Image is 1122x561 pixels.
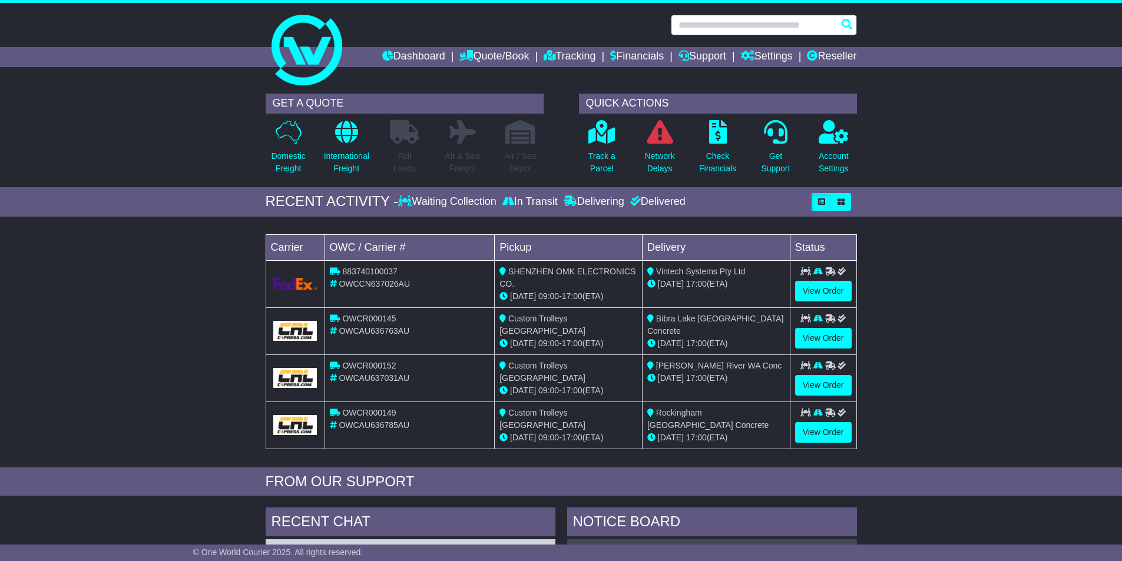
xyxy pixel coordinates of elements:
div: - (ETA) [499,290,637,303]
td: Delivery [642,234,790,260]
span: [DATE] [510,433,536,442]
a: Support [679,47,726,67]
a: Financials [610,47,664,67]
td: Pickup [495,234,643,260]
span: 09:00 [538,291,559,301]
p: Air / Sea Depot [505,150,537,175]
a: Reseller [807,47,856,67]
span: 09:00 [538,433,559,442]
div: RECENT ACTIVITY - [266,193,399,210]
td: Carrier [266,234,325,260]
span: 09:00 [538,338,559,348]
a: Tracking [544,47,595,67]
a: CheckFinancials [699,119,737,181]
span: OWCR000149 [342,408,396,417]
div: Waiting Collection [398,195,499,208]
td: Status [790,234,856,260]
span: SHENZHEN OMK ELECTRONICS CO. [499,267,636,288]
p: Get Support [761,150,790,175]
span: 17:00 [562,386,582,395]
img: GetCarrierServiceLogo [273,368,317,388]
div: - (ETA) [499,384,637,397]
span: 17:00 [562,433,582,442]
span: 17:00 [562,338,582,348]
span: Rockingham [GEOGRAPHIC_DATA] Concrete [647,408,769,430]
span: 17:00 [562,291,582,301]
span: [DATE] [510,291,536,301]
span: 883740100037 [342,267,397,276]
p: Check Financials [699,150,736,175]
div: GET A QUOTE [266,94,544,114]
div: In Transit [499,195,561,208]
span: Custom Trolleys [GEOGRAPHIC_DATA] [499,408,585,430]
div: NOTICE BOARD [567,507,857,539]
span: 17:00 [686,338,707,348]
div: Delivered [627,195,686,208]
a: Track aParcel [588,119,616,181]
a: InternationalFreight [323,119,370,181]
div: (ETA) [647,431,785,444]
p: Track a Parcel [588,150,615,175]
div: QUICK ACTIONS [579,94,857,114]
span: OWCR000152 [342,361,396,370]
span: [DATE] [658,373,684,383]
p: Network Delays [644,150,674,175]
div: (ETA) [647,337,785,350]
span: [DATE] [658,279,684,288]
span: 17:00 [686,373,707,383]
span: 17:00 [686,433,707,442]
a: Settings [741,47,793,67]
span: 17:00 [686,279,707,288]
p: Full Loads [390,150,419,175]
span: OWCAU636763AU [339,326,409,336]
a: Dashboard [382,47,445,67]
a: View Order [795,375,852,396]
span: Bibra Lake [GEOGRAPHIC_DATA] Concrete [647,314,783,336]
span: OWCAU636785AU [339,420,409,430]
p: Air & Sea Freight [445,150,480,175]
span: OWCCN637026AU [339,279,410,288]
div: - (ETA) [499,431,637,444]
td: OWC / Carrier # [325,234,495,260]
img: GetCarrierServiceLogo [273,321,317,341]
span: 09:00 [538,386,559,395]
span: [DATE] [510,386,536,395]
span: OWCAU637031AU [339,373,409,383]
span: OWCR000145 [342,314,396,323]
span: [PERSON_NAME] River WA Conc [656,361,782,370]
a: DomesticFreight [270,119,306,181]
span: [DATE] [510,338,536,348]
span: Custom Trolleys [GEOGRAPHIC_DATA] [499,361,585,383]
img: GetCarrierServiceLogo [273,278,317,290]
a: NetworkDelays [644,119,675,181]
p: Account Settings [819,150,849,175]
a: View Order [795,281,852,301]
img: GetCarrierServiceLogo [273,415,317,435]
a: View Order [795,328,852,348]
div: - (ETA) [499,337,637,350]
div: (ETA) [647,372,785,384]
span: [DATE] [658,433,684,442]
span: © One World Courier 2025. All rights reserved. [193,547,363,557]
span: [DATE] [658,338,684,348]
a: View Order [795,422,852,443]
a: GetSupport [760,119,790,181]
a: Quote/Book [459,47,529,67]
span: Custom Trolleys [GEOGRAPHIC_DATA] [499,314,585,336]
span: Vintech Systems Pty Ltd [656,267,745,276]
div: (ETA) [647,278,785,290]
p: International Freight [324,150,369,175]
div: Delivering [561,195,627,208]
div: RECENT CHAT [266,507,555,539]
p: Domestic Freight [271,150,305,175]
div: FROM OUR SUPPORT [266,473,857,490]
a: AccountSettings [818,119,849,181]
